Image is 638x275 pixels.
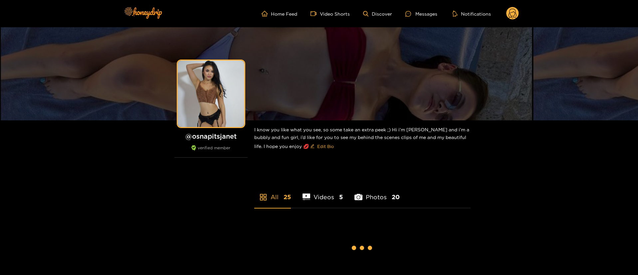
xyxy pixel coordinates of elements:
[405,10,437,18] div: Messages
[309,141,335,152] button: editEdit Bio
[311,11,350,17] a: Video Shorts
[339,193,343,201] span: 5
[174,132,248,140] h1: @ osnapitsjanet
[451,10,493,17] button: Notifications
[254,120,471,157] div: I know you like what you see, so some take an extra peek ;) Hi i’m [PERSON_NAME] and i’m a bubbly...
[262,11,297,17] a: Home Feed
[259,193,267,201] span: appstore
[363,11,392,17] a: Discover
[262,11,271,17] span: home
[303,178,343,208] li: Videos
[254,178,291,208] li: All
[174,145,248,158] div: verified member
[392,193,400,201] span: 20
[317,143,334,150] span: Edit Bio
[310,144,315,149] span: edit
[311,11,320,17] span: video-camera
[284,193,291,201] span: 25
[354,178,400,208] li: Photos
